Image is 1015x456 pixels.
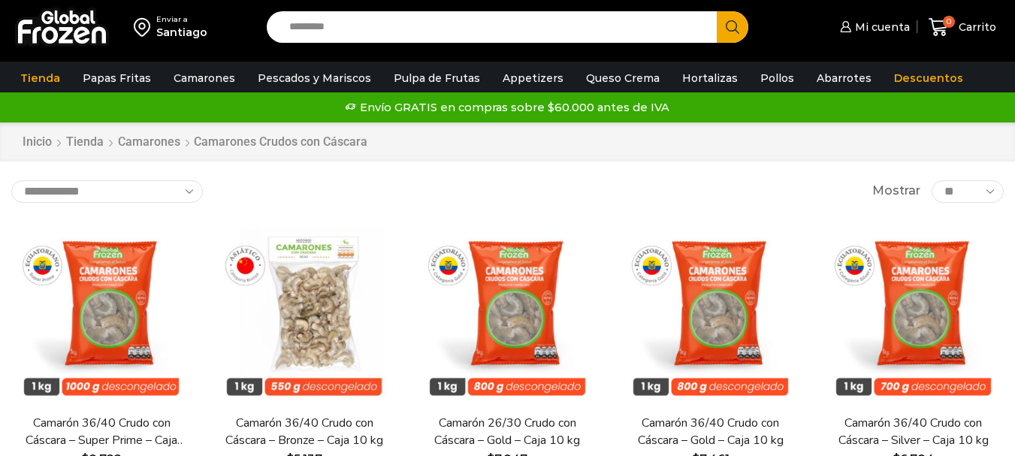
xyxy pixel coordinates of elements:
[426,415,588,449] a: Camarón 26/30 Crudo con Cáscara – Gold – Caja 10 kg
[809,64,879,92] a: Abarrotes
[156,14,207,25] div: Enviar a
[832,415,995,449] a: Camarón 36/40 Crudo con Cáscara – Silver – Caja 10 kg
[117,134,181,151] a: Camarones
[75,64,159,92] a: Papas Fritas
[872,183,920,200] span: Mostrar
[955,20,996,35] span: Carrito
[887,64,971,92] a: Descuentos
[194,134,367,149] h1: Camarones Crudos con Cáscara
[223,415,385,449] a: Camarón 36/40 Crudo con Cáscara – Bronze – Caja 10 kg
[578,64,667,92] a: Queso Crema
[386,64,488,92] a: Pulpa de Frutas
[943,16,955,28] span: 0
[836,12,910,42] a: Mi cuenta
[675,64,745,92] a: Hortalizas
[166,64,243,92] a: Camarones
[851,20,910,35] span: Mi cuenta
[630,415,792,449] a: Camarón 36/40 Crudo con Cáscara – Gold – Caja 10 kg
[13,64,68,92] a: Tienda
[717,11,748,43] button: Search button
[495,64,571,92] a: Appetizers
[22,134,53,151] a: Inicio
[753,64,802,92] a: Pollos
[11,180,203,203] select: Pedido de la tienda
[250,64,379,92] a: Pescados y Mariscos
[20,415,183,449] a: Camarón 36/40 Crudo con Cáscara – Super Prime – Caja 10 kg
[925,10,1000,45] a: 0 Carrito
[134,14,156,40] img: address-field-icon.svg
[22,134,367,151] nav: Breadcrumb
[156,25,207,40] div: Santiago
[65,134,104,151] a: Tienda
